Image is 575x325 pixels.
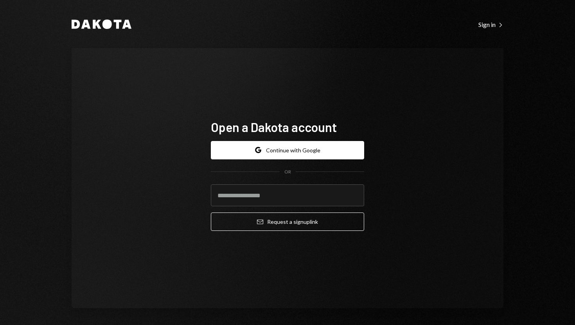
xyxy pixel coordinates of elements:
button: Continue with Google [211,141,364,159]
div: OR [284,169,291,175]
div: Sign in [478,21,503,29]
a: Sign in [478,20,503,29]
button: Request a signuplink [211,212,364,231]
h1: Open a Dakota account [211,119,364,135]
